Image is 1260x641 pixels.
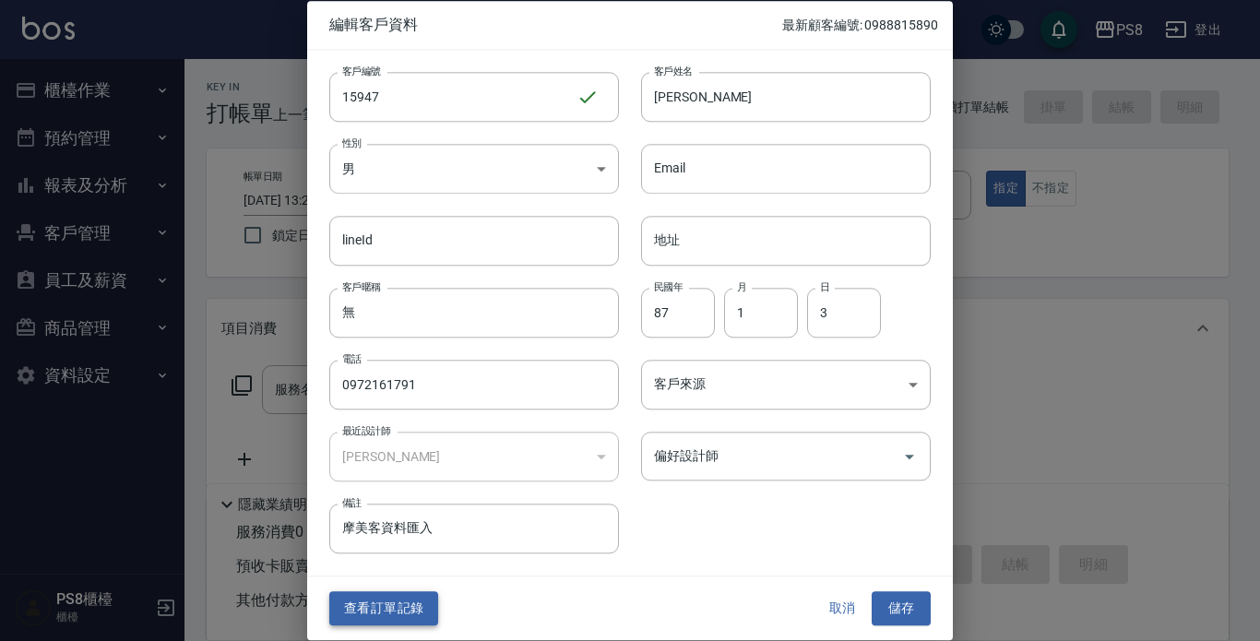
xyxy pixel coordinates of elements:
[329,592,438,626] button: 查看訂單記錄
[342,64,381,77] label: 客戶編號
[342,496,362,510] label: 備註
[737,279,746,293] label: 月
[329,144,619,194] div: 男
[654,279,683,293] label: 民國年
[813,592,872,626] button: 取消
[654,64,693,77] label: 客戶姓名
[342,136,362,149] label: 性別
[329,432,619,481] div: [PERSON_NAME]
[329,16,782,34] span: 編輯客戶資料
[895,442,924,471] button: Open
[872,592,931,626] button: 儲存
[782,16,938,35] p: 最新顧客編號: 0988815890
[342,279,381,293] label: 客戶暱稱
[342,423,390,437] label: 最近設計師
[820,279,829,293] label: 日
[342,351,362,365] label: 電話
